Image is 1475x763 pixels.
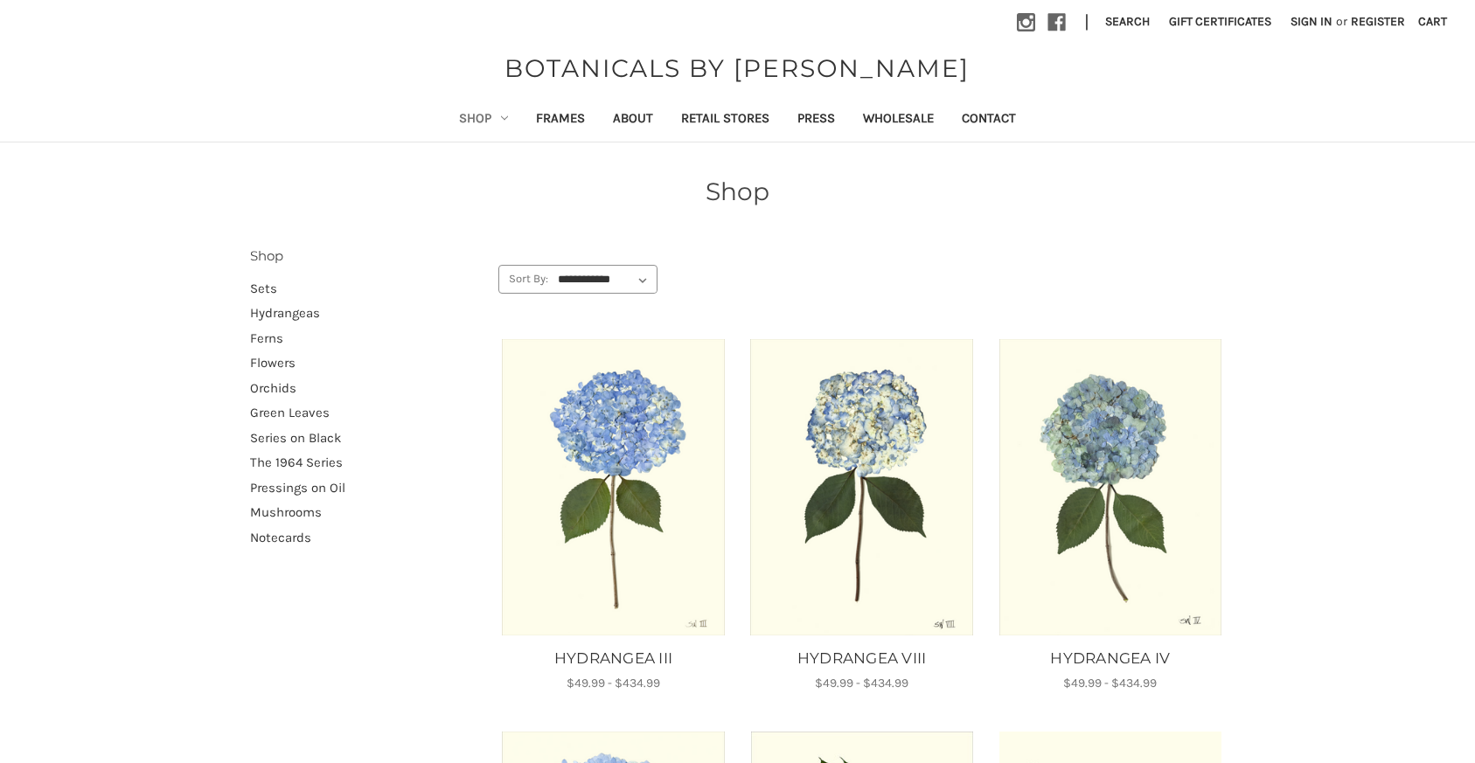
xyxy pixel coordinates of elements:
[998,339,1222,635] a: HYDRANGEA IV, Price range from $49.99 to $434.99
[948,99,1030,142] a: Contact
[250,276,480,302] a: Sets
[783,99,849,142] a: Press
[522,99,599,142] a: Frames
[599,99,667,142] a: About
[501,339,726,635] a: HYDRANGEA III, Price range from $49.99 to $434.99
[250,500,480,525] a: Mushrooms
[250,173,1226,210] h1: Shop
[250,475,480,501] a: Pressings on Oil
[250,326,480,351] a: Ferns
[496,50,978,87] a: BOTANICALS BY [PERSON_NAME]
[749,339,974,635] a: HYDRANGEA VIII, Price range from $49.99 to $434.99
[567,676,660,690] span: $49.99 - $434.99
[250,426,480,451] a: Series on Black
[998,339,1222,635] img: Unframed
[250,301,480,326] a: Hydrangeas
[1418,14,1447,29] span: Cart
[1334,12,1349,31] span: or
[499,266,548,292] label: Sort By:
[1063,676,1157,690] span: $49.99 - $434.99
[747,648,977,670] a: HYDRANGEA VIII, Price range from $49.99 to $434.99
[501,339,726,635] img: Unframed
[250,525,480,551] a: Notecards
[1078,9,1096,37] li: |
[250,376,480,401] a: Orchids
[498,648,728,670] a: HYDRANGEA III, Price range from $49.99 to $434.99
[250,400,480,426] a: Green Leaves
[250,350,480,376] a: Flowers
[667,99,783,142] a: Retail Stores
[250,450,480,475] a: The 1964 Series
[849,99,948,142] a: Wholesale
[445,99,522,142] a: Shop
[250,246,480,267] h2: Shop
[749,339,974,635] img: Unframed
[815,676,908,690] span: $49.99 - $434.99
[995,648,1225,670] a: HYDRANGEA IV, Price range from $49.99 to $434.99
